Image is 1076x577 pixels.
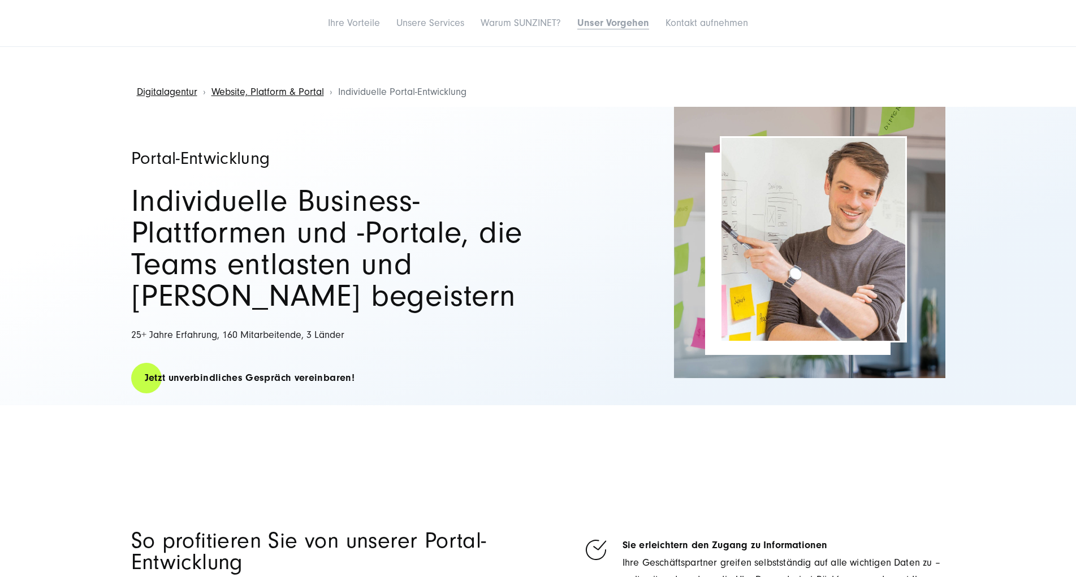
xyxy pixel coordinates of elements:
[396,17,464,29] a: Unsere Services
[481,17,561,29] a: Warum SUNZINET?
[666,17,748,29] a: Kontakt aufnehmen
[721,138,905,341] img: Ein Mann erklärt etwas vor einer Tafel, auf der Skizzen und Notizen zur Portal-Entwicklung zu seh...
[131,329,344,341] span: 25+ Jahre Erfahrung, 160 Mitarbeitende, 3 Länder
[137,86,197,98] a: Digitalagentur
[577,17,649,29] a: Unser Vorgehen
[131,530,530,573] h2: So profitieren Sie von unserer Portal-Entwicklung
[131,185,527,312] h2: Individuelle Business-Plattformen und -Portale, die Teams entlasten und [PERSON_NAME] begeistern
[674,107,945,378] img: Nahaufnahme von bunten Haftnotizen auf einer Fensterscheibe. | Portal-Entwicklung mit SUNZINET
[328,17,380,29] a: Ihre Vorteile
[211,86,324,98] a: Website, Platform & Portal
[131,362,368,394] a: Jetzt unverbindliches Gespräch vereinbaren!
[338,86,466,98] span: Individuelle Portal-Entwicklung
[131,149,527,167] h1: Portal-Entwicklung
[623,539,828,551] strong: Sie erleichtern den Zugang zu Informationen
